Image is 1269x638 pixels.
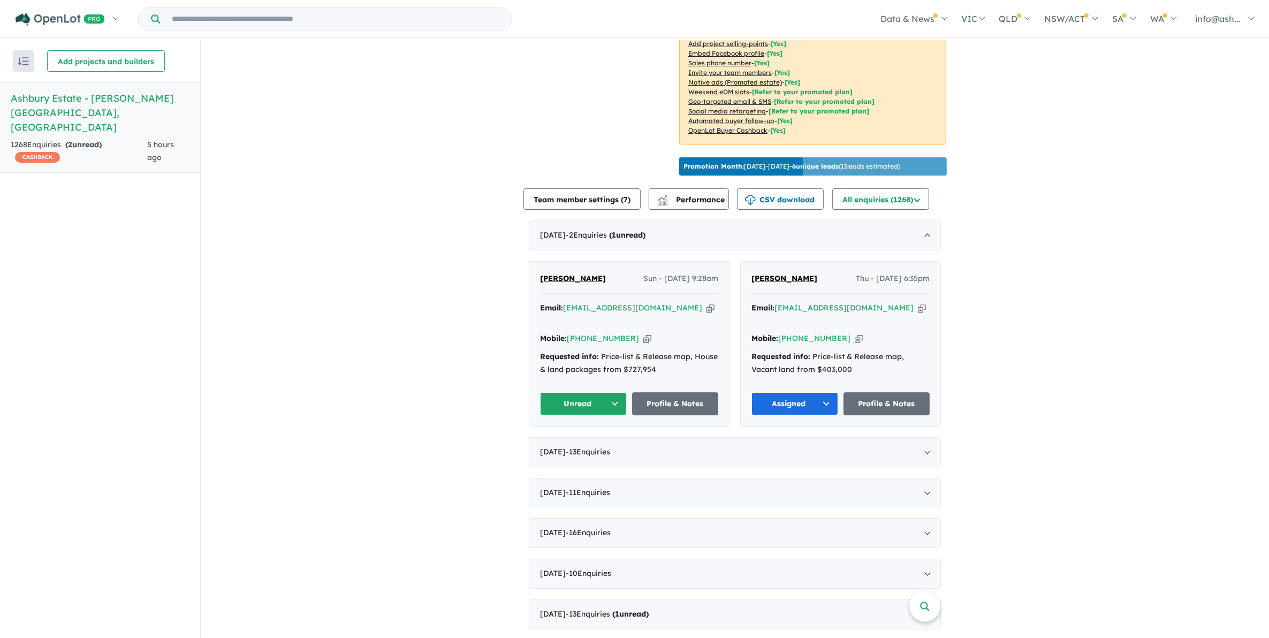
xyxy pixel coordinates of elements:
[529,437,941,467] div: [DATE]
[16,13,105,26] img: Openlot PRO Logo White
[774,69,790,77] span: [ Yes ]
[11,139,147,164] div: 1268 Enquir ies
[688,59,751,67] u: Sales phone number
[844,392,930,415] a: Profile & Notes
[540,303,563,313] strong: Email:
[566,230,645,240] span: - 2 Enquir ies
[777,117,793,125] span: [Yes]
[523,188,641,210] button: Team member settings (7)
[751,352,810,361] strong: Requested info:
[683,162,744,170] b: Promotion Month:
[832,188,929,210] button: All enquiries (1268)
[706,302,715,314] button: Copy
[688,126,768,134] u: OpenLot Buyer Cashback
[18,57,29,65] img: sort.svg
[688,88,749,96] u: Weekend eDM slots
[688,69,772,77] u: Invite your team members
[609,230,645,240] strong: ( unread)
[751,392,838,415] button: Assigned
[778,333,850,343] a: [PHONE_NUMBER]
[658,195,667,201] img: line-chart.svg
[529,599,941,629] div: [DATE]
[540,272,606,285] a: [PERSON_NAME]
[785,78,800,86] span: [Yes]
[751,274,817,283] span: [PERSON_NAME]
[688,97,771,105] u: Geo-targeted email & SMS
[649,188,729,210] button: Performance
[688,49,764,57] u: Embed Facebook profile
[566,488,610,497] span: - 11 Enquir ies
[769,107,869,115] span: [Refer to your promoted plan]
[774,97,875,105] span: [Refer to your promoted plan]
[918,302,926,314] button: Copy
[563,303,702,313] a: [EMAIL_ADDRESS][DOMAIN_NAME]
[745,195,756,206] img: download icon
[540,333,567,343] strong: Mobile:
[566,447,610,457] span: - 13 Enquir ies
[566,528,611,537] span: - 16 Enquir ies
[688,40,768,48] u: Add project selling-points
[643,272,718,285] span: Sun - [DATE] 9:28am
[147,140,174,162] span: 5 hours ago
[47,50,165,72] button: Add projects and builders
[751,303,774,313] strong: Email:
[612,230,616,240] span: 1
[540,352,599,361] strong: Requested info:
[566,609,649,619] span: - 13 Enquir ies
[751,333,778,343] strong: Mobile:
[529,221,941,250] div: [DATE]
[754,59,770,67] span: [ Yes ]
[566,568,611,578] span: - 10 Enquir ies
[15,152,60,163] span: CASHBACK
[688,78,782,86] u: Native ads (Promoted estate)
[767,49,782,57] span: [ Yes ]
[65,140,102,149] strong: ( unread)
[770,126,786,134] span: [Yes]
[624,195,628,204] span: 7
[529,478,941,508] div: [DATE]
[162,7,510,31] input: Try estate name, suburb, builder or developer
[774,303,914,313] a: [EMAIL_ADDRESS][DOMAIN_NAME]
[659,195,725,204] span: Performance
[540,351,718,376] div: Price-list & Release map, House & land packages from $727,954
[540,274,606,283] span: [PERSON_NAME]
[540,392,627,415] button: Unread
[683,162,900,171] p: [DATE] - [DATE] - ( 13 leads estimated)
[632,392,719,415] a: Profile & Notes
[688,107,766,115] u: Social media retargeting
[737,188,824,210] button: CSV download
[529,559,941,589] div: [DATE]
[529,518,941,548] div: [DATE]
[688,117,774,125] u: Automated buyer follow-up
[612,609,649,619] strong: ( unread)
[751,351,930,376] div: Price-list & Release map, Vacant land from $403,000
[567,333,639,343] a: [PHONE_NUMBER]
[855,333,863,344] button: Copy
[752,88,853,96] span: [Refer to your promoted plan]
[771,40,786,48] span: [ Yes ]
[657,199,668,206] img: bar-chart.svg
[1195,13,1241,24] span: info@ash...
[11,91,189,134] h5: Ashbury Estate - [PERSON_NAME][GEOGRAPHIC_DATA] , [GEOGRAPHIC_DATA]
[615,609,619,619] span: 1
[643,333,651,344] button: Copy
[792,162,839,170] b: 6 unique leads
[68,140,72,149] span: 2
[751,272,817,285] a: [PERSON_NAME]
[856,272,930,285] span: Thu - [DATE] 6:35pm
